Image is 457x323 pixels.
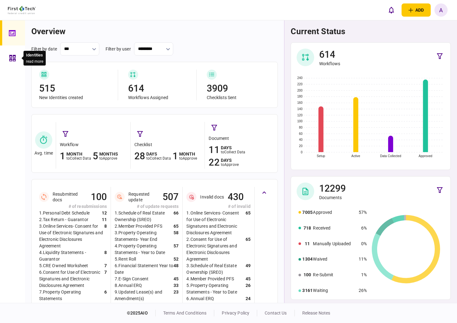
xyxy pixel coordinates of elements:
[246,210,251,236] div: 65
[186,203,250,210] div: # of invalid
[115,262,174,276] div: 6 . Financial Statement Year to Date
[385,3,398,17] button: open notifications list
[103,156,117,161] span: approve
[297,95,303,98] text: 180
[115,302,160,309] div: 10 . Annual ERQ Upload
[66,156,91,161] div: to
[150,156,171,161] span: collect data
[31,27,278,36] h1: overview
[186,262,245,276] div: 3 . Schedule of Real Estate Ownership (SREO)
[186,236,245,262] div: 2 . Consent for Use of Electronic Signatures and Electronic Disclosures Agreement
[183,156,197,161] span: approve
[246,262,251,276] div: 49
[313,287,356,294] div: Waiting
[174,256,179,262] div: 52
[186,276,234,282] div: 4 . Member Provided PFS
[313,241,356,247] div: Manually Uploaded
[186,210,245,236] div: 1 . Online Services- Consent for Use of Electronic Signatures and Electronic Disclosures Agreement
[209,144,219,156] div: 11
[207,95,270,100] div: Checklists Sent
[221,150,246,154] div: to
[297,119,303,123] text: 100
[66,152,91,156] div: month
[297,89,303,92] text: 200
[302,209,312,216] div: 7005
[224,150,246,154] span: collect data
[39,95,113,100] div: New Identities created
[8,6,36,14] img: client company logo
[128,82,192,95] div: 614
[39,203,107,210] div: # of resubmissions
[39,249,104,262] div: 4 . Liquidity Statements - Guarantor
[128,191,159,203] div: Requested update
[174,276,179,282] div: 45
[174,210,179,223] div: 66
[359,272,367,278] div: 1%
[317,154,325,158] text: Setup
[106,46,131,52] div: filter by user
[104,269,107,289] div: 7
[115,276,148,282] div: 7 . E-Sign Consent
[302,241,312,247] div: 11
[313,272,356,278] div: Re-Submit
[419,154,433,158] text: Approved
[39,289,104,302] div: 7 . Property Operating Statements
[104,223,107,249] div: 8
[359,209,367,216] div: 57%
[93,150,98,162] div: 5
[246,282,251,295] div: 26
[301,151,303,154] text: 0
[359,225,367,231] div: 6%
[209,156,219,169] div: 22
[297,76,303,80] text: 240
[302,287,312,294] div: 3161
[53,191,87,203] div: Resubmitted docs
[313,256,356,262] div: Waived
[174,230,179,243] div: 58
[302,225,312,231] div: 718
[102,210,107,216] div: 12
[134,150,145,162] div: 28
[174,289,179,302] div: 23
[26,59,43,64] button: read more
[163,191,179,203] div: 507
[128,95,192,100] div: Workflows Assigned
[104,249,107,262] div: 8
[146,152,171,156] div: days
[302,256,312,262] div: 1304
[39,82,113,95] div: 515
[299,132,303,135] text: 60
[186,302,245,315] div: 7 . Property Operating Statements- Year End
[299,144,303,148] text: 20
[302,310,330,315] a: release notes
[91,191,107,203] div: 100
[265,310,287,315] a: contact us
[434,3,448,17] button: A
[222,310,249,315] a: privacy policy
[99,152,118,156] div: months
[209,135,276,142] div: document
[39,223,104,249] div: 3 . Online Services- Consent for Use of Electronic Signatures and Electronic Disclosures Agreement
[186,295,214,302] div: 6 . Annual ERQ
[297,82,303,86] text: 220
[221,158,239,162] div: days
[228,191,244,203] div: 430
[104,262,107,269] div: 7
[115,203,179,210] div: # of update requests
[39,262,88,269] div: 5 . CRE Owned Worksheet
[39,302,98,309] div: 8 . IRS Form 4506-T Guarantor
[246,276,251,282] div: 45
[115,243,174,256] div: 4 . Property Operating Statements - Year to Date
[102,216,107,223] div: 11
[127,310,156,316] div: © 2025 AIO
[115,210,174,223] div: 1 . Schedule of Real Estate Ownership (SREO)
[313,209,356,216] div: Approved
[313,225,356,231] div: Received
[31,46,57,52] div: filter by date
[173,150,178,162] div: 1
[319,61,340,66] div: Workflows
[297,107,303,111] text: 140
[115,256,136,262] div: 5 . Rent Roll
[39,210,90,216] div: 1 . Personal Debt Schedule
